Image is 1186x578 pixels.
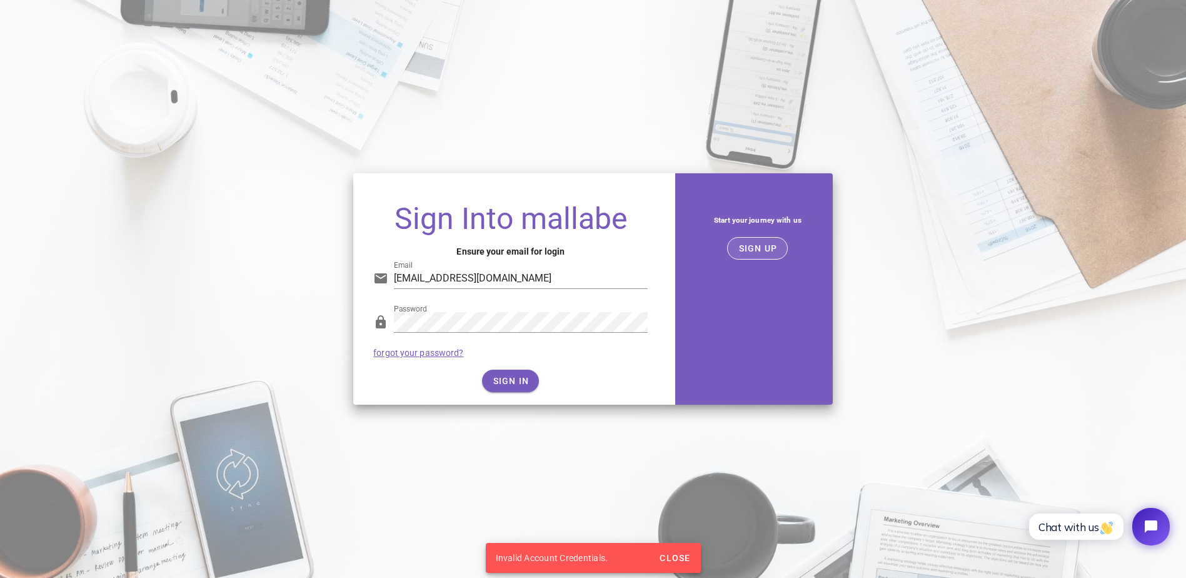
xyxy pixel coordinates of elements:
[373,348,463,358] a: forgot your password?
[492,376,529,386] span: SIGN IN
[727,237,788,260] button: SIGN UP
[693,213,822,227] h5: Start your journey with us
[394,305,427,314] label: Password
[659,553,690,563] span: Close
[482,370,539,392] button: SIGN IN
[654,547,695,569] button: Close
[738,243,777,253] span: SIGN UP
[486,543,655,573] div: Invalid Account Credentials.
[1015,497,1180,556] iframe: Tidio Chat
[394,261,413,270] label: Email
[373,203,648,235] h1: Sign Into mallabe
[373,245,648,258] h4: Ensure your email for login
